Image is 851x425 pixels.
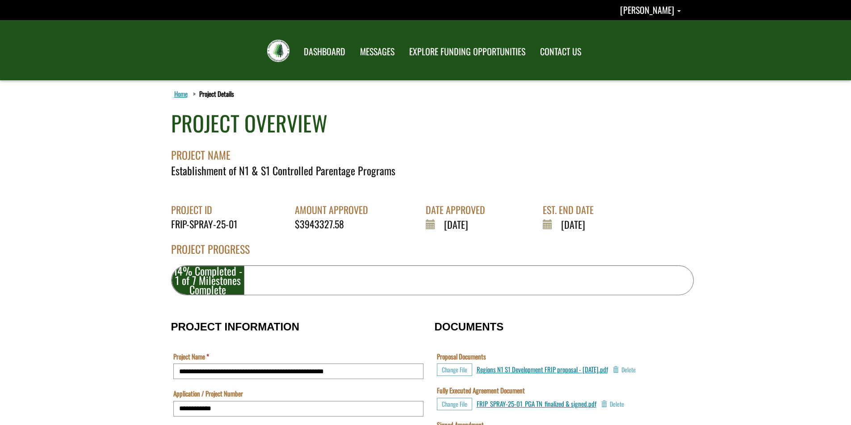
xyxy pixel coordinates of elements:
[353,41,401,63] a: MESSAGES
[543,203,600,217] div: EST. END DATE
[171,203,244,217] div: PROJECT ID
[426,203,492,217] div: DATE APPROVED
[171,139,694,163] div: PROJECT NAME
[171,163,694,178] div: Establishment of N1 & S1 Controlled Parentage Programs
[173,389,243,398] label: Application / Project Number
[173,352,209,361] label: Project Name
[612,363,636,376] button: Delete
[171,241,694,265] div: PROJECT PROGRESS
[477,399,596,408] a: FRIP_SPRAY-25-01_PGA TN_finalized & signed.pdf
[620,3,674,17] span: [PERSON_NAME]
[191,89,234,99] li: Project Details
[437,398,472,410] button: Choose File for Fully Executed Agreement Document
[435,321,680,333] h3: DOCUMENTS
[601,398,624,410] button: Delete
[297,41,352,63] a: DASHBOARD
[620,3,681,17] a: Matt Denney
[267,40,289,62] img: FRIAA Submissions Portal
[171,321,426,333] h3: PROJECT INFORMATION
[296,38,588,63] nav: Main Navigation
[437,363,472,376] button: Choose File for Proposal Documents
[295,203,375,217] div: AMOUNT APPROVED
[426,217,492,231] div: [DATE]
[172,266,245,295] div: 14% Completed - 1 of 7 Milestones Complete
[171,108,327,139] div: PROJECT OVERVIEW
[402,41,532,63] a: EXPLORE FUNDING OPPORTUNITIES
[533,41,588,63] a: CONTACT US
[171,217,244,231] div: FRIP-SPRAY-25-01
[477,364,608,374] a: Regions N1 S1 Development FRIP proposal - [DATE].pdf
[172,88,189,99] a: Home
[295,217,375,231] div: $3943327.58
[437,352,486,361] label: Proposal Documents
[437,386,525,395] label: Fully Executed Agreement Document
[173,363,423,379] input: Project Name
[543,217,600,231] div: [DATE]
